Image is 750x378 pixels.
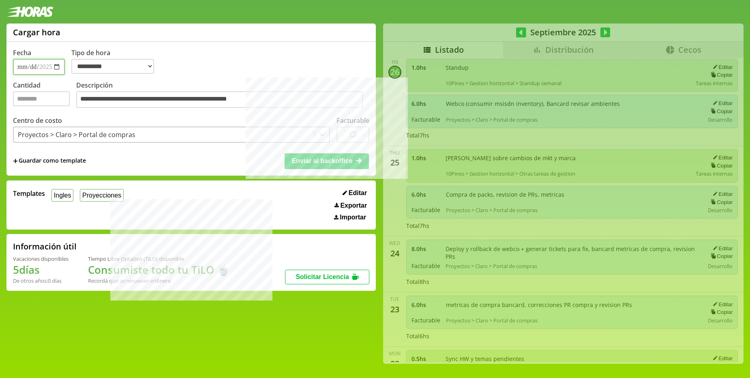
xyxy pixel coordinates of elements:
div: Proyectos > Claro > Portal de compras [18,130,135,139]
span: Importar [340,214,366,221]
span: Templates [13,189,45,198]
h1: Cargar hora [13,27,60,38]
span: + [13,157,18,165]
span: Enviar al backoffice [291,157,352,164]
div: Vacaciones disponibles [13,255,69,262]
textarea: Descripción [76,91,363,108]
input: Cantidad [13,91,70,106]
label: Descripción [76,81,369,110]
button: Proyecciones [80,189,124,202]
label: Facturable [336,116,369,125]
h1: Consumiste todo tu TiLO 🍵 [88,262,230,277]
label: Cantidad [13,81,76,110]
button: Editar [340,189,369,197]
h2: Información útil [13,241,77,252]
select: Tipo de hora [71,59,154,74]
label: Fecha [13,48,31,57]
button: Enviar al backoffice [285,153,369,169]
b: Enero [156,277,171,284]
button: Solicitar Licencia [285,270,369,284]
div: Recordá que se renuevan en [88,277,230,284]
div: Tiempo Libre Optativo (TiLO) disponible [88,255,230,262]
label: Centro de costo [13,116,62,125]
label: Tipo de hora [71,48,161,75]
span: Exportar [340,202,367,209]
span: Solicitar Licencia [296,273,349,280]
button: Ingles [51,189,73,202]
h1: 5 días [13,262,69,277]
img: logotipo [6,6,54,17]
div: De otros años: 0 días [13,277,69,284]
span: Editar [349,189,367,197]
button: Exportar [332,202,369,210]
span: +Guardar como template [13,157,86,165]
